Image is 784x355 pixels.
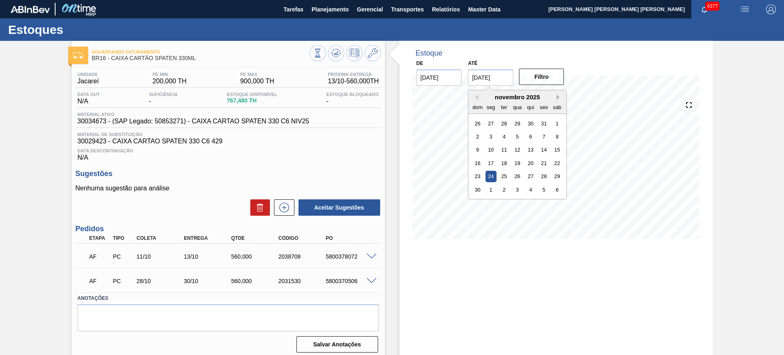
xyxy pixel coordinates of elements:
div: Entrega [182,235,235,241]
div: Choose segunda-feira, 24 de novembro de 2025 [486,171,497,182]
div: Choose terça-feira, 11 de novembro de 2025 [499,144,510,155]
div: Choose sexta-feira, 31 de outubro de 2025 [539,118,550,129]
h3: Sugestões [76,170,381,178]
div: Choose segunda-feira, 10 de novembro de 2025 [486,144,497,155]
button: Next Month [557,94,562,100]
label: Até [468,60,477,66]
button: Previous Month [472,94,478,100]
span: 30034673 - (SAP Legado: 50853271) - CAIXA CARTAO SPATEN 330 C6 NIV25 [78,118,310,125]
div: Nova sugestão [270,199,294,216]
h3: Pedidos [76,225,381,233]
div: 28/10/2025 [134,278,187,284]
img: TNhmsLtSVTkK8tSr43FrP2fwEKptu5GPRR3wAAAABJRU5ErkJggg== [11,6,50,13]
span: Material ativo [78,112,310,117]
div: Qtde [229,235,282,241]
div: N/A [76,92,102,105]
div: Choose sábado, 8 de novembro de 2025 [552,131,563,142]
button: Aceitar Sugestões [298,199,380,216]
div: Pedido de Compra [111,278,135,284]
div: Aguardando Faturamento [87,272,112,290]
div: Choose sábado, 6 de dezembro de 2025 [552,184,563,195]
span: Próxima Entrega [328,72,379,77]
div: Choose quinta-feira, 4 de dezembro de 2025 [525,184,536,195]
div: Choose quarta-feira, 26 de novembro de 2025 [512,171,523,182]
div: Choose segunda-feira, 3 de novembro de 2025 [486,131,497,142]
span: 30029423 - CAIXA CARTAO SPATEN 330 C6 429 [78,138,379,145]
div: Choose domingo, 26 de outubro de 2025 [472,118,483,129]
div: Aceitar Sugestões [294,199,381,217]
div: Tipo [111,235,135,241]
div: Choose quinta-feira, 13 de novembro de 2025 [525,144,536,155]
span: Transportes [391,4,424,14]
div: 13/10/2025 [182,253,235,260]
span: PE MIN [152,72,186,77]
div: 560,000 [229,253,282,260]
div: Choose sábado, 22 de novembro de 2025 [552,158,563,169]
span: 767,480 TH [227,98,277,104]
div: Excluir Sugestões [246,199,270,216]
div: novembro 2025 [468,94,566,100]
span: Suficiência [149,92,178,97]
div: month 2025-11 [471,117,564,196]
div: Choose quarta-feira, 29 de outubro de 2025 [512,118,523,129]
span: 13/10 - 560,000 TH [328,78,379,85]
span: Aguardando Faturamento [92,49,310,54]
div: Choose segunda-feira, 1 de dezembro de 2025 [486,184,497,195]
span: Estoque Bloqueado [326,92,379,97]
div: dom [472,101,483,112]
div: Choose domingo, 16 de novembro de 2025 [472,158,483,169]
div: Choose quarta-feira, 3 de dezembro de 2025 [512,184,523,195]
div: Choose quinta-feira, 27 de novembro de 2025 [525,171,536,182]
img: Logout [766,4,776,14]
div: 5800370506 [324,278,377,284]
div: Aguardando Faturamento [87,248,112,266]
div: 11/10/2025 [134,253,187,260]
div: Pedido de Compra [111,253,135,260]
label: Anotações [78,292,379,304]
p: AF [89,278,110,284]
div: Choose domingo, 2 de novembro de 2025 [472,131,483,142]
input: dd/mm/yyyy [468,69,513,86]
input: dd/mm/yyyy [416,69,462,86]
button: Programar Estoque [346,45,363,61]
div: sex [539,101,550,112]
span: Tarefas [283,4,303,14]
span: PE MAX [240,72,274,77]
button: Ir ao Master Data / Geral [365,45,381,61]
div: Choose terça-feira, 28 de outubro de 2025 [499,118,510,129]
div: Choose domingo, 30 de novembro de 2025 [472,184,483,195]
span: Master Data [468,4,500,14]
div: Choose terça-feira, 2 de dezembro de 2025 [499,184,510,195]
p: AF [89,253,110,260]
div: seg [486,101,497,112]
button: Filtro [519,69,564,85]
label: De [416,60,423,66]
div: Choose segunda-feira, 27 de outubro de 2025 [486,118,497,129]
div: 30/10/2025 [182,278,235,284]
span: BR16 - CAIXA CARTÃO SPATEN 330ML [92,55,310,61]
span: Estoque Disponível [227,92,277,97]
div: Choose sexta-feira, 5 de dezembro de 2025 [539,184,550,195]
div: Choose domingo, 9 de novembro de 2025 [472,144,483,155]
p: Nenhuma sugestão para análise [76,185,381,192]
div: Código [276,235,330,241]
span: Data Descontinuação [78,148,379,153]
div: PO [324,235,377,241]
div: - [147,92,180,105]
span: 900,000 TH [240,78,274,85]
div: Choose terça-feira, 4 de novembro de 2025 [499,131,510,142]
span: Material de Substituição [78,132,379,137]
div: Choose sábado, 29 de novembro de 2025 [552,171,563,182]
button: Salvar Anotações [296,336,378,353]
span: 200,000 TH [152,78,186,85]
span: Jacareí [78,78,99,85]
span: Unidade [78,72,99,77]
div: Estoque [416,49,443,58]
div: Choose sexta-feira, 21 de novembro de 2025 [539,158,550,169]
div: Choose terça-feira, 25 de novembro de 2025 [499,171,510,182]
span: Data out [78,92,100,97]
span: 4377 [705,2,719,11]
button: Atualizar Gráfico [328,45,344,61]
h1: Estoques [8,25,153,34]
div: Choose quinta-feira, 20 de novembro de 2025 [525,158,536,169]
